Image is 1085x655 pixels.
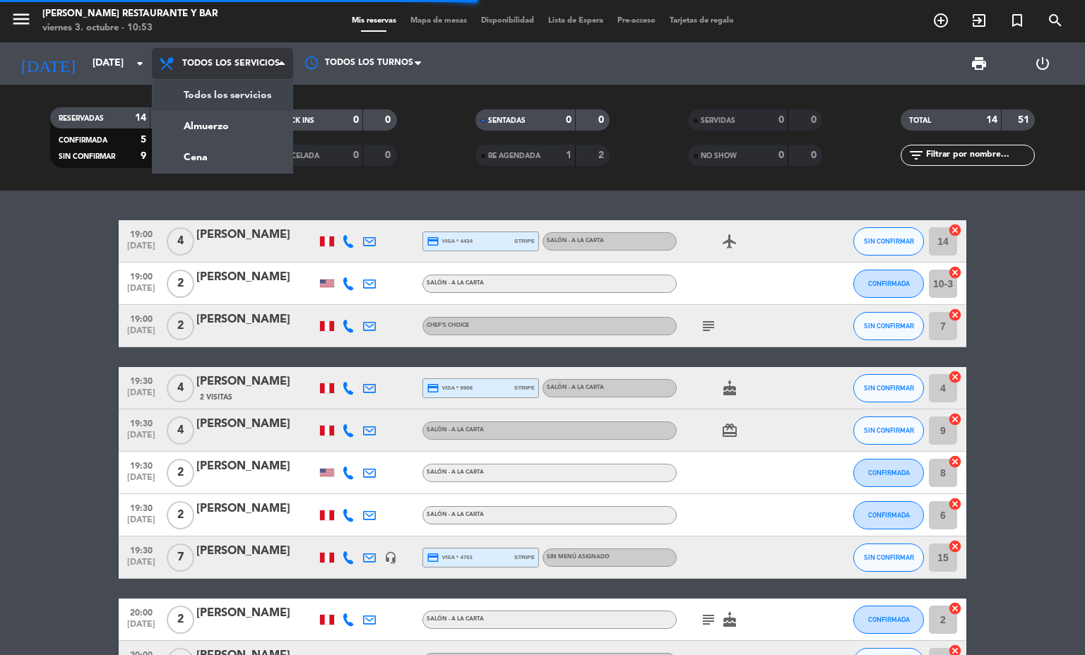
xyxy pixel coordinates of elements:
[474,17,541,25] span: Disponibilidad
[986,115,997,125] strong: 14
[196,415,316,433] div: [PERSON_NAME]
[353,150,359,160] strong: 0
[59,115,104,122] span: RESERVADAS
[427,512,484,517] span: Salón - A la carta
[385,150,393,160] strong: 0
[182,59,280,68] span: Todos los servicios
[908,147,925,164] i: filter_list
[547,554,610,560] span: Sin menú asignado
[514,383,535,392] span: stripe
[864,322,914,330] span: SIN CONFIRMAR
[811,115,819,125] strong: 0
[167,501,194,529] span: 2
[196,542,316,560] div: [PERSON_NAME]
[427,469,484,475] span: Salón - A la carta
[853,416,924,445] button: SIN CONFIRMAR
[1011,42,1074,85] div: LOG OUT
[124,431,159,447] span: [DATE]
[42,7,218,21] div: [PERSON_NAME] Restaurante y Bar
[721,233,738,250] i: airplanemode_active
[868,469,910,476] span: CONFIRMADA
[701,117,735,124] span: SERVIDAS
[124,414,159,431] span: 19:30
[971,55,988,72] span: print
[853,312,924,340] button: SIN CONFIRMAR
[135,113,146,123] strong: 14
[42,21,218,35] div: viernes 3. octubre - 10:53
[124,372,159,388] span: 19:30
[541,17,610,25] span: Lista de Espera
[167,227,194,256] span: 4
[167,270,194,298] span: 2
[778,150,784,160] strong: 0
[124,620,159,636] span: [DATE]
[948,497,962,511] i: cancel
[721,380,738,397] i: cake
[853,227,924,256] button: SIN CONFIRMAR
[853,270,924,298] button: CONFIRMADA
[167,374,194,402] span: 4
[196,311,316,329] div: [PERSON_NAME]
[427,382,473,395] span: visa * 9906
[427,280,484,286] span: Salón - A la carta
[124,241,159,258] span: [DATE]
[427,551,473,564] span: visa * 4701
[124,603,159,620] span: 20:00
[864,237,914,245] span: SIN CONFIRMAR
[167,416,194,445] span: 4
[868,511,910,519] span: CONFIRMADA
[59,137,107,144] span: CONFIRMADA
[353,115,359,125] strong: 0
[153,111,292,142] a: Almuerzo
[427,235,473,248] span: visa * 4434
[925,148,1034,163] input: Filtrar por nombre...
[167,543,194,572] span: 7
[124,541,159,558] span: 19:30
[598,115,607,125] strong: 0
[427,235,439,248] i: credit_card
[427,382,439,395] i: credit_card
[141,151,146,161] strong: 9
[700,318,717,335] i: subject
[566,150,571,160] strong: 1
[514,236,535,246] span: stripe
[275,152,319,160] span: CANCELADA
[124,225,159,241] span: 19:00
[488,152,540,160] span: RE AGENDADA
[868,280,910,287] span: CONFIRMADA
[124,515,159,531] span: [DATE]
[610,17,663,25] span: Pre-acceso
[948,455,962,469] i: cancel
[275,117,314,124] span: CHECK INS
[948,412,962,426] i: cancel
[853,374,924,402] button: SIN CONFIRMAR
[932,12,949,29] i: add_circle_outline
[141,135,146,145] strong: 5
[566,115,571,125] strong: 0
[167,312,194,340] span: 2
[427,427,484,433] span: Salón - A la carta
[59,153,115,160] span: SIN CONFIRMAR
[811,150,819,160] strong: 0
[598,150,607,160] strong: 2
[124,284,159,300] span: [DATE]
[11,8,32,35] button: menu
[1047,12,1064,29] i: search
[853,606,924,634] button: CONFIRMADA
[853,501,924,529] button: CONFIRMADA
[385,115,393,125] strong: 0
[131,55,148,72] i: arrow_drop_down
[948,223,962,237] i: cancel
[427,551,439,564] i: credit_card
[663,17,741,25] span: Tarjetas de regalo
[200,392,232,403] span: 2 Visitas
[909,117,931,124] span: TOTAL
[778,115,784,125] strong: 0
[167,606,194,634] span: 2
[124,499,159,515] span: 19:30
[427,616,484,622] span: Salón - A la carta
[948,265,962,280] i: cancel
[124,457,159,473] span: 19:30
[971,12,988,29] i: exit_to_app
[124,473,159,489] span: [DATE]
